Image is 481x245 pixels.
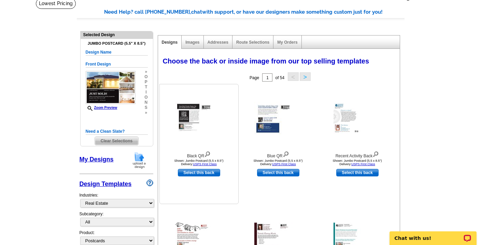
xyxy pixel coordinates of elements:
button: < [288,72,299,81]
span: Choose the back or inside image from our top selling templates [163,57,369,65]
a: My Designs [80,156,114,163]
a: Route Selections [236,40,269,45]
div: Shown: Jumbo Postcard (5.5 x 8.5") Delivery: [320,159,395,166]
a: My Orders [277,40,297,45]
div: Industries: [80,189,153,211]
div: Subcategory: [80,211,153,230]
span: p [144,80,147,85]
a: Zoom Preview [86,106,117,110]
img: view design details [204,150,211,157]
a: Design Templates [80,181,132,187]
div: Recent Activity Back [320,150,395,159]
a: use this design [178,169,220,176]
a: USPS First Class [351,162,375,166]
img: view design details [372,150,379,157]
div: Black QR [161,150,237,159]
span: i [144,90,147,95]
h5: Need a Clean Slate? [86,128,148,135]
a: use this design [257,169,299,176]
img: Recent Activity Back [334,103,381,134]
a: USPS First Class [272,162,296,166]
h4: Jumbo Postcard (5.5" x 8.5") [86,41,148,46]
iframe: LiveChat chat widget [385,224,481,245]
span: » [144,69,147,74]
h5: Design Name [86,49,148,56]
div: Selected Design [81,31,153,38]
img: design-wizard-help-icon.png [146,179,153,186]
img: REPJF_PropertyCardGrid_ALL.jpg [86,71,136,104]
span: n [144,100,147,105]
img: Black QR [175,102,223,134]
div: Shown: Jumbo Postcard (5.5 x 8.5") Delivery: [241,159,316,166]
span: » [144,110,147,115]
span: s [144,105,147,110]
span: o [144,95,147,100]
a: USPS First Class [193,162,217,166]
button: > [300,72,311,81]
span: Clear Selections [95,137,138,145]
span: t [144,85,147,90]
img: Blue QR [254,102,302,134]
a: use this design [336,169,379,176]
a: Images [185,40,199,45]
a: Designs [162,40,178,45]
span: Page [250,75,259,80]
div: Shown: Jumbo Postcard (5.5 x 8.5") Delivery: [161,159,237,166]
a: Addresses [208,40,228,45]
div: Blue QR [241,150,316,159]
span: chat [191,9,202,15]
img: upload-design [130,152,148,169]
div: Need Help? call [PHONE_NUMBER], with support, or have our designers make something custom just fo... [104,8,405,16]
h5: Front Design [86,61,148,68]
img: view design details [283,150,289,157]
span: of 54 [275,75,284,80]
span: o [144,74,147,80]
